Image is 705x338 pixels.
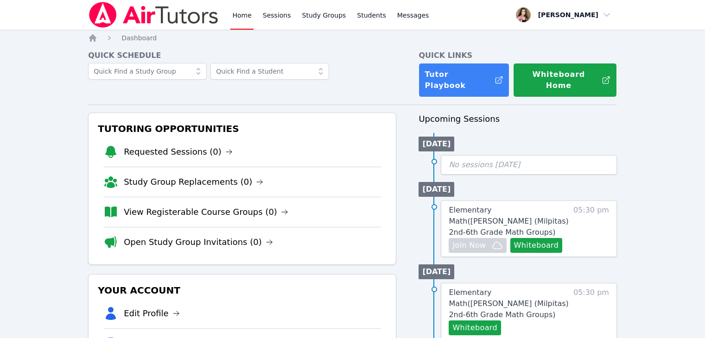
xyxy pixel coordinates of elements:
[419,50,617,61] h4: Quick Links
[419,182,454,197] li: [DATE]
[88,50,396,61] h4: Quick Schedule
[419,113,617,125] h3: Upcoming Sessions
[124,175,263,188] a: Study Group Replacements (0)
[452,240,486,251] span: Join Now
[419,63,509,97] a: Tutor Playbook
[573,287,609,335] span: 05:30 pm
[124,236,273,249] a: Open Study Group Invitations (0)
[419,264,454,279] li: [DATE]
[88,33,617,43] nav: Breadcrumb
[573,205,609,253] span: 05:30 pm
[397,11,429,20] span: Messages
[96,282,388,299] h3: Your Account
[419,137,454,151] li: [DATE]
[513,63,617,97] button: Whiteboard Home
[124,206,288,219] a: View Registerable Course Groups (0)
[449,160,520,169] span: No sessions [DATE]
[449,288,568,319] span: Elementary Math ( [PERSON_NAME] (Milpitas) 2nd-6th Grade Math Groups )
[510,238,563,253] button: Whiteboard
[449,206,568,237] span: Elementary Math ( [PERSON_NAME] (Milpitas) 2nd-6th Grade Math Groups )
[96,120,388,137] h3: Tutoring Opportunities
[124,145,233,158] a: Requested Sessions (0)
[449,287,569,320] a: Elementary Math([PERSON_NAME] (Milpitas) 2nd-6th Grade Math Groups)
[210,63,329,80] input: Quick Find a Student
[449,238,506,253] button: Join Now
[449,205,569,238] a: Elementary Math([PERSON_NAME] (Milpitas) 2nd-6th Grade Math Groups)
[449,320,501,335] button: Whiteboard
[121,33,157,43] a: Dashboard
[124,307,180,320] a: Edit Profile
[88,2,219,28] img: Air Tutors
[88,63,207,80] input: Quick Find a Study Group
[121,34,157,42] span: Dashboard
